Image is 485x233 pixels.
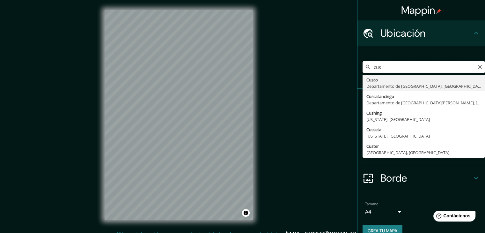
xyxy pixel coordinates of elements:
font: [US_STATE], [GEOGRAPHIC_DATA] [366,117,430,122]
font: Cuzco [366,77,378,83]
font: [US_STATE], [GEOGRAPHIC_DATA] [366,133,430,139]
font: Custer [366,143,379,149]
font: Cushing [366,110,382,116]
input: Elige tu ciudad o zona [363,61,485,73]
font: Cuscatancingo [366,94,394,99]
font: Tamaño [365,201,378,207]
div: Ubicación [357,20,485,46]
font: Borde [380,171,407,185]
div: Borde [357,165,485,191]
font: Mappin [401,4,435,17]
div: Disposición [357,140,485,165]
font: [GEOGRAPHIC_DATA], [GEOGRAPHIC_DATA] [366,150,449,155]
canvas: Mapa [105,10,253,220]
div: Patas [357,89,485,114]
font: A4 [365,208,371,215]
button: Activar o desactivar atribución [242,209,250,217]
font: Ubicación [380,26,426,40]
iframe: Lanzador de widgets de ayuda [428,208,478,226]
button: Claro [477,64,482,70]
font: Cusseta [366,127,381,132]
div: Estilo [357,114,485,140]
font: Departamento de [GEOGRAPHIC_DATA], [GEOGRAPHIC_DATA] [366,83,484,89]
img: pin-icon.png [436,9,441,14]
div: A4 [365,207,403,217]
